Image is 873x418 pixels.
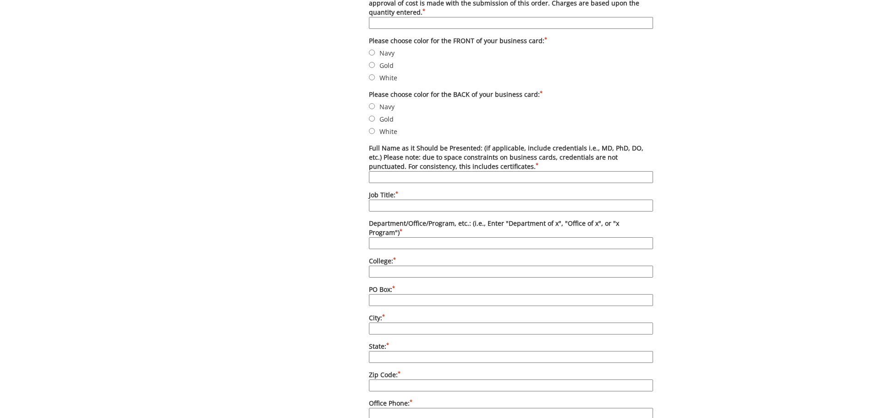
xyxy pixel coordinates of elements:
label: City: [369,313,653,334]
label: Full Name as it Should be Presented: (if applicable, include credentials i.e., MD, PhD, DO, etc.)... [369,144,653,183]
label: State: [369,342,653,363]
input: Navy [369,50,375,56]
label: White [369,126,653,136]
label: Please choose color for the BACK of your business card: [369,90,653,99]
input: College:* [369,266,653,278]
input: White [369,74,375,80]
label: White [369,72,653,83]
input: State:* [369,351,653,363]
label: Navy [369,48,653,58]
input: Gold [369,116,375,122]
label: Job Title: [369,190,653,212]
input: Gold [369,62,375,68]
input: City:* [369,323,653,334]
input: Full Name as it Should be Presented: (if applicable, include credentials i.e., MD, PhD, DO, etc.)... [369,171,653,183]
label: Gold [369,60,653,70]
label: Department/Office/Program, etc.: (i.e., Enter "Department of x", "Office of x", or "x Program") [369,219,653,249]
input: Job Title:* [369,200,653,212]
input: PO Box:* [369,294,653,306]
input: Please enter quantity here. Printed card pricing: 250 - $27; 500 - $37; 1,000 - $51. Your approva... [369,17,653,29]
input: Department/Office/Program, etc.: (i.e., Enter "Department of x", "Office of x", or "x Program")* [369,237,653,249]
label: College: [369,256,653,278]
input: White [369,128,375,134]
label: Zip Code: [369,370,653,391]
label: Please choose color for the FRONT of your business card: [369,36,653,45]
label: Gold [369,114,653,124]
label: Navy [369,101,653,111]
input: Navy [369,103,375,109]
input: Zip Code:* [369,379,653,391]
label: PO Box: [369,285,653,306]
